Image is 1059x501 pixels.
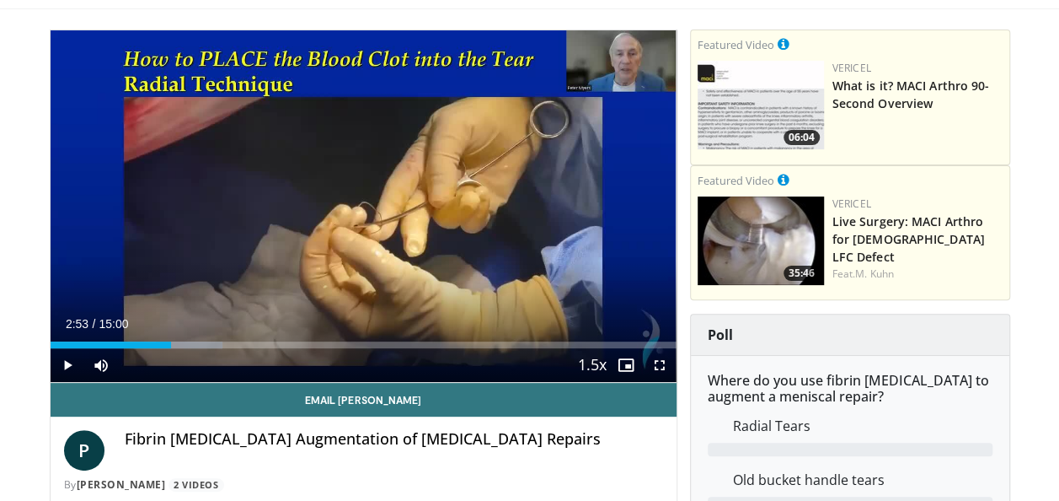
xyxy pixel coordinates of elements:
strong: Poll [708,326,733,344]
img: eb023345-1e2d-4374-a840-ddbc99f8c97c.150x105_q85_crop-smart_upscale.jpg [698,197,824,285]
button: Playback Rate [575,348,609,382]
img: aa6cc8ed-3dbf-4b6a-8d82-4a06f68b6688.150x105_q85_crop-smart_upscale.jpg [698,61,824,149]
a: Vericel [832,61,871,75]
a: [PERSON_NAME] [77,477,166,492]
small: Featured Video [698,37,774,52]
a: P [64,430,104,471]
span: / [93,317,96,331]
a: 2 Videos [168,478,224,493]
dd: Old bucket handle tears [720,470,1005,490]
video-js: Video Player [51,30,677,383]
div: Feat. [832,267,1003,282]
a: Live Surgery: MACI Arthro for [DEMOGRAPHIC_DATA] LFC Defect [832,213,985,265]
a: 35:46 [698,197,824,285]
a: What is it? MACI Arthro 90-Second Overview [832,78,990,111]
a: Email [PERSON_NAME] [51,383,677,417]
button: Fullscreen [643,348,677,382]
span: 35:46 [784,266,820,281]
dd: Radial Tears [720,416,1005,436]
a: M. Kuhn [855,267,894,281]
button: Play [51,348,84,382]
h4: Fibrin [MEDICAL_DATA] Augmentation of [MEDICAL_DATA] Repairs [125,430,663,449]
div: Progress Bar [51,342,677,348]
span: 15:00 [99,317,128,331]
a: Vericel [832,197,871,211]
div: By [64,477,663,493]
button: Mute [84,348,118,382]
span: 06:04 [784,130,820,145]
a: 06:04 [698,61,824,149]
button: Enable picture-in-picture mode [609,348,643,382]
span: 2:53 [66,317,88,331]
small: Featured Video [698,173,774,188]
h6: Where do you use fibrin [MEDICAL_DATA] to augment a meniscal repair? [708,373,992,405]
